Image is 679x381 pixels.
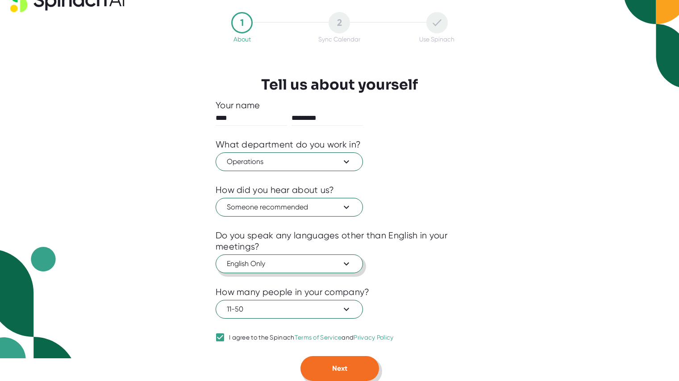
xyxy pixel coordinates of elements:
[233,36,251,43] div: About
[295,334,342,341] a: Terms of Service
[332,364,347,373] span: Next
[318,36,360,43] div: Sync Calendar
[216,300,363,319] button: 11-50
[216,100,463,111] div: Your name
[216,139,361,150] div: What department do you work in?
[329,12,350,33] div: 2
[227,156,352,167] span: Operations
[300,356,379,381] button: Next
[227,258,352,269] span: English Only
[216,287,370,298] div: How many people in your company?
[354,334,393,341] a: Privacy Policy
[216,184,334,196] div: How did you hear about us?
[231,12,253,33] div: 1
[216,198,363,217] button: Someone recommended
[227,304,352,315] span: 11-50
[227,202,352,213] span: Someone recommended
[216,152,363,171] button: Operations
[419,36,454,43] div: Use Spinach
[216,254,363,273] button: English Only
[216,230,463,252] div: Do you speak any languages other than English in your meetings?
[229,334,394,342] div: I agree to the Spinach and
[261,76,418,93] h3: Tell us about yourself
